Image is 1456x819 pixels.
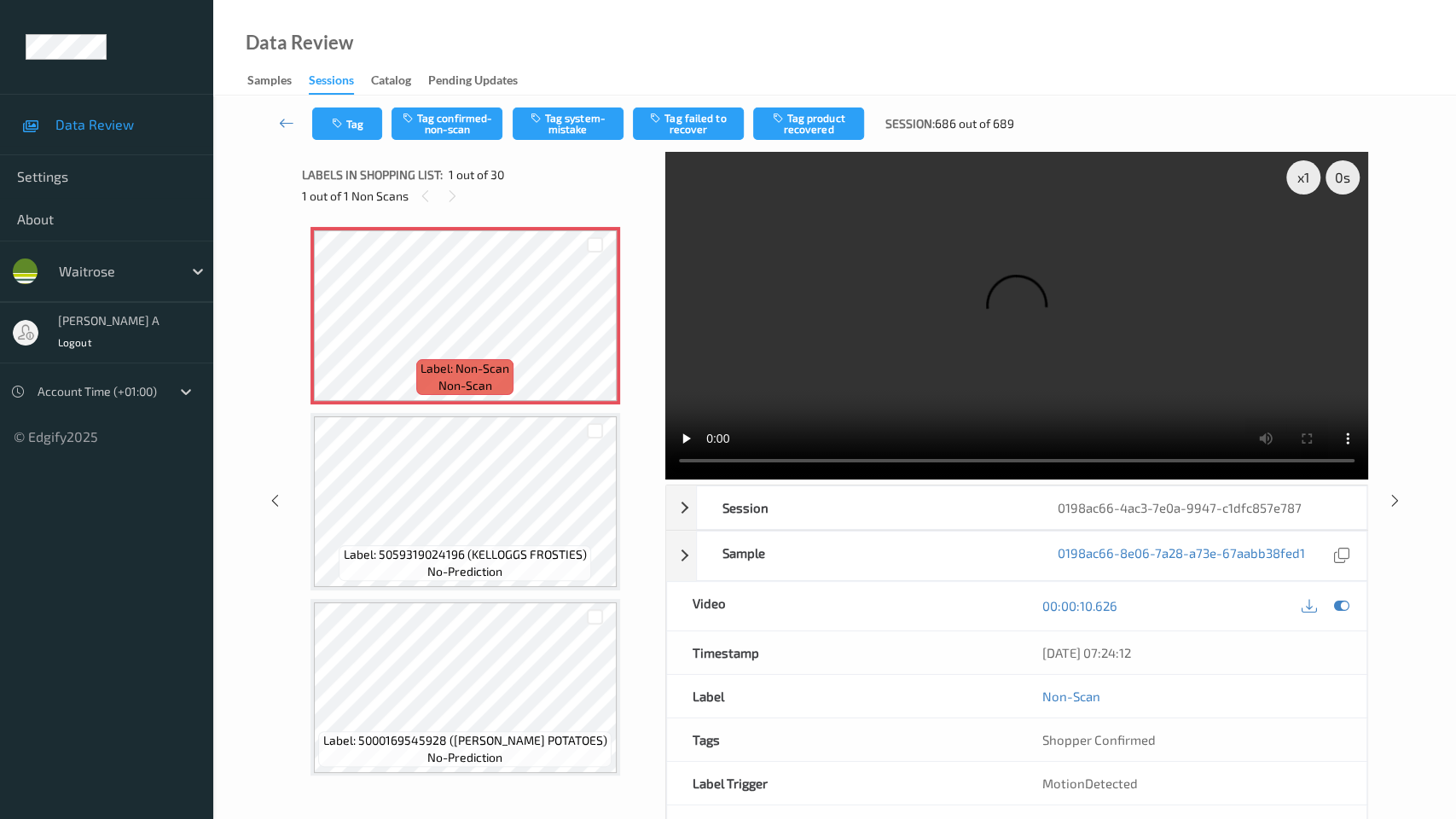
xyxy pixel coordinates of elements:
[666,531,1367,581] div: Sample0198ac66-8e06-7a28-a73e-67aabb38fed1
[935,115,1014,132] span: 686 out of 689
[344,546,587,563] span: Label: 5059319024196 (KELLOGGS FROSTIES)
[246,34,353,51] div: Data Review
[392,107,502,140] button: Tag confirmed-non-scan
[667,718,1017,761] div: Tags
[667,582,1017,630] div: Video
[312,107,382,140] button: Tag
[1031,486,1366,529] div: 0198ac66-4ac3-7e0a-9947-c1dfc857e787
[667,762,1017,804] div: Label Trigger
[247,72,292,93] div: Samples
[427,749,502,766] span: no-prediction
[309,72,354,95] div: Sessions
[247,69,309,93] a: Samples
[421,360,509,377] span: Label: Non-Scan
[323,732,607,749] span: Label: 5000169545928 ([PERSON_NAME] POTATOES)
[885,115,935,132] span: Session:
[667,675,1017,717] div: Label
[1042,688,1100,705] a: Non-Scan
[667,631,1017,674] div: Timestamp
[371,69,428,93] a: Catalog
[427,563,502,580] span: no-prediction
[1017,762,1366,804] div: MotionDetected
[513,107,624,140] button: Tag system-mistake
[1042,597,1117,614] a: 00:00:10.626
[753,107,864,140] button: Tag product recovered
[428,69,535,93] a: Pending Updates
[633,107,744,140] button: Tag failed to recover
[428,72,518,93] div: Pending Updates
[302,185,653,206] div: 1 out of 1 Non Scans
[1057,544,1304,567] a: 0198ac66-8e06-7a28-a73e-67aabb38fed1
[449,166,504,183] span: 1 out of 30
[1042,644,1341,661] div: [DATE] 07:24:12
[1325,160,1360,195] div: 0 s
[309,69,371,95] a: Sessions
[438,377,492,394] span: non-scan
[666,485,1367,530] div: Session0198ac66-4ac3-7e0a-9947-c1dfc857e787
[697,486,1031,529] div: Session
[1042,732,1156,747] span: Shopper Confirmed
[302,166,443,183] span: Labels in shopping list:
[697,531,1031,580] div: Sample
[1286,160,1320,195] div: x 1
[371,72,411,93] div: Catalog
